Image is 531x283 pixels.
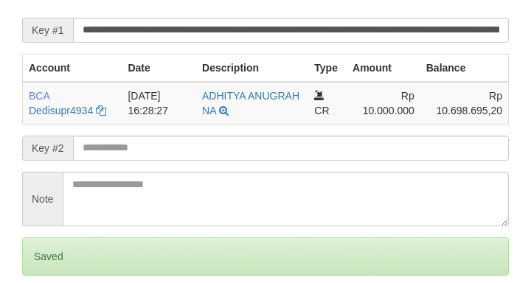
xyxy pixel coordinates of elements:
td: Rp 10.698.695,20 [420,82,509,125]
th: Date [122,54,196,82]
th: Type [308,54,347,82]
th: Balance [420,54,509,82]
th: Description [196,54,308,82]
span: Key #2 [22,136,73,161]
span: Note [22,172,63,226]
a: Copy Dedisupr4934 to clipboard [96,105,106,116]
td: Rp 10.000.000 [347,82,420,125]
a: ADHITYA ANUGRAH NA [202,90,299,116]
span: BCA [29,90,49,102]
th: Account [23,54,122,82]
div: Saved [22,237,509,276]
span: Key #1 [22,18,73,43]
span: CR [314,105,329,116]
td: [DATE] 16:28:27 [122,82,196,125]
a: Dedisupr4934 [29,105,93,116]
th: Amount [347,54,420,82]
